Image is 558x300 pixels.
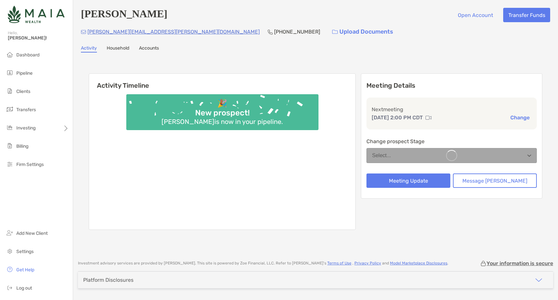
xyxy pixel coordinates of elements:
[6,69,14,77] img: pipeline icon
[78,261,448,266] p: Investment advisory services are provided by [PERSON_NAME] . This site is powered by Zoe Financia...
[16,143,28,149] span: Billing
[16,70,33,76] span: Pipeline
[372,105,532,113] p: Next meeting
[268,29,273,35] img: Phone Icon
[16,52,39,58] span: Dashboard
[16,89,30,94] span: Clients
[139,45,159,52] a: Accounts
[332,30,338,34] img: button icon
[81,30,86,34] img: Email Icon
[6,284,14,292] img: logout icon
[193,108,252,118] div: New prospect!
[487,260,553,266] p: Your information is secure
[6,142,14,150] img: billing icon
[81,8,167,22] h4: [PERSON_NAME]
[6,124,14,131] img: investing icon
[8,3,65,26] img: Zoe Logo
[107,45,129,52] a: Household
[426,115,431,120] img: communication type
[354,261,381,265] a: Privacy Policy
[6,160,14,168] img: firm-settings icon
[6,105,14,113] img: transfers icon
[366,82,537,90] p: Meeting Details
[535,276,543,284] img: icon arrow
[453,8,498,22] button: Open Account
[6,51,14,58] img: dashboard icon
[6,247,14,255] img: settings icon
[81,45,97,52] a: Activity
[8,35,69,41] span: [PERSON_NAME]!
[503,8,550,22] button: Transfer Funds
[366,173,450,188] button: Meeting Update
[366,137,537,145] p: Change prospect Stage
[16,267,34,273] span: Get Help
[390,261,447,265] a: Model Marketplace Disclosures
[6,87,14,95] img: clients icon
[328,25,397,39] a: Upload Documents
[453,173,537,188] button: Message [PERSON_NAME]
[6,265,14,273] img: get-help icon
[16,125,36,131] span: Investing
[215,99,230,108] div: 🎉
[16,107,36,112] span: Transfers
[16,249,34,254] span: Settings
[274,28,320,36] p: [PHONE_NUMBER]
[126,94,318,125] img: Confetti
[83,277,133,283] div: Platform Disclosures
[16,231,48,236] span: Add New Client
[6,229,14,237] img: add_new_client icon
[159,118,286,126] div: [PERSON_NAME] is now in your pipeline.
[372,113,423,122] p: [DATE] 2:00 PM CDT
[508,114,532,121] button: Change
[327,261,351,265] a: Terms of Use
[89,74,355,89] h6: Activity Timeline
[87,28,260,36] p: [PERSON_NAME][EMAIL_ADDRESS][PERSON_NAME][DOMAIN_NAME]
[16,162,44,167] span: Firm Settings
[16,285,32,291] span: Log out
